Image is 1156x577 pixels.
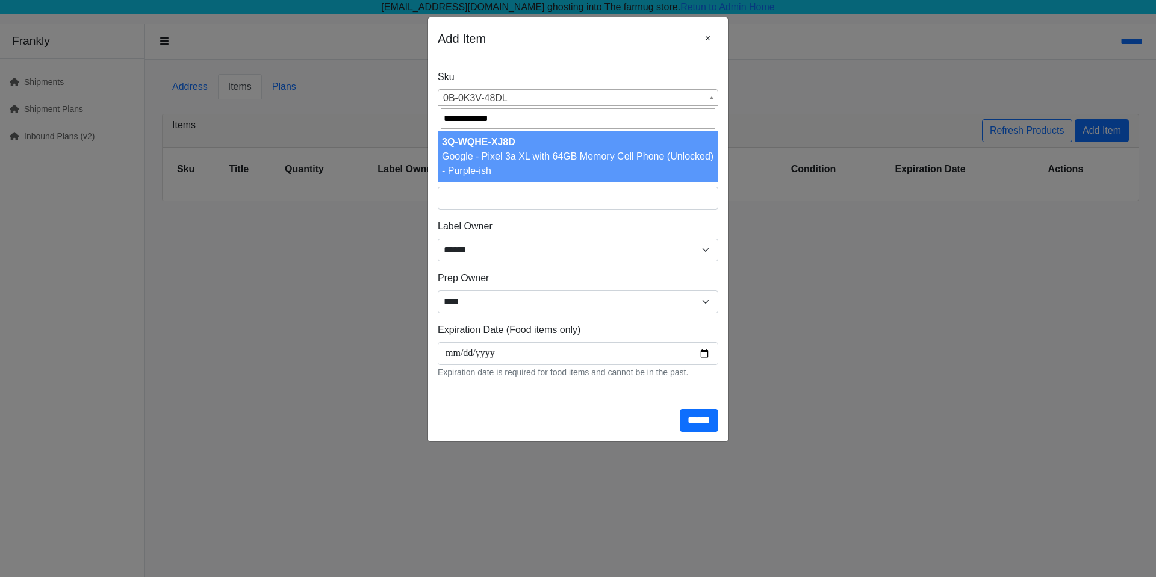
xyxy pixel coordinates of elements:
[442,149,714,178] div: Google - Pixel 3a XL with 64GB Memory Cell Phone (Unlocked) - Purple-ish
[441,108,715,129] input: Search
[438,30,486,48] h5: Add Item
[705,33,710,43] span: ×
[442,137,515,147] strong: 3Q-WQHE-XJ8D
[438,219,493,234] label: Label Owner
[438,367,688,377] small: Expiration date is required for food items and cannot be in the past.
[438,131,718,182] li: Google - Pixel 3a XL with 64GB Memory Cell Phone (Unlocked) - Purple-ish
[438,90,718,107] span: Colgate Total .75oz Clean Mint Toothpaste
[697,27,718,50] button: Close
[438,323,580,337] label: Expiration Date (Food items only)
[438,271,489,285] label: Prep Owner
[438,89,718,106] span: Colgate Total .75oz Clean Mint Toothpaste
[438,70,455,84] label: Sku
